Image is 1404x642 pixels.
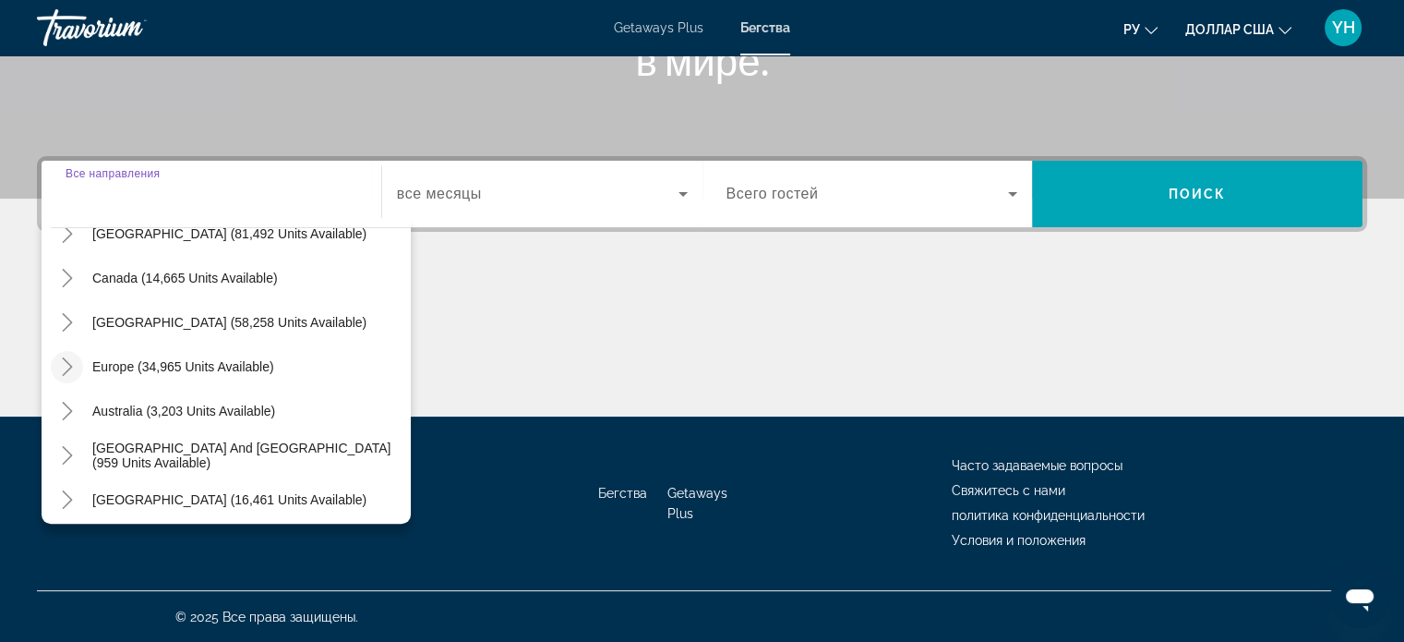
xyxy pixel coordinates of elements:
[92,271,278,285] span: Canada (14,665 units available)
[175,610,358,624] font: © 2025 Все права защищены.
[1319,8,1367,47] button: Меню пользователя
[667,486,727,521] a: Getaways Plus
[397,186,482,201] span: все месяцы
[1332,18,1355,37] font: YH
[37,4,222,52] a: Травориум
[83,261,411,295] button: Canada (14,665 units available)
[952,458,1122,473] a: Часто задаваемые вопросы
[83,483,411,516] button: [GEOGRAPHIC_DATA] (16,461 units available)
[1185,16,1291,42] button: Изменить валюту
[51,218,83,250] button: Toggle Mexico (81,492 units available)
[83,439,411,472] button: [GEOGRAPHIC_DATA] and [GEOGRAPHIC_DATA] (959 units available)
[1185,22,1274,37] font: доллар США
[66,167,160,179] span: Все направления
[51,484,83,516] button: Toggle South America (16,461 units available)
[51,262,83,295] button: Toggle Canada (14,665 units available)
[1032,161,1362,227] button: Поиск
[92,226,366,241] span: [GEOGRAPHIC_DATA] (81,492 units available)
[83,306,411,339] button: [GEOGRAPHIC_DATA] (58,258 units available)
[1169,187,1227,201] span: Поиск
[92,404,275,418] span: Australia (3,203 units available)
[51,307,83,339] button: Toggle Caribbean & Atlantic Islands (58,258 units available)
[1123,16,1158,42] button: Изменить язык
[83,350,411,383] button: Europe (34,965 units available)
[92,359,274,374] span: Europe (34,965 units available)
[51,440,83,472] button: Toggle South Pacific and Oceania (959 units available)
[51,351,83,383] button: Toggle Europe (34,965 units available)
[740,20,790,35] a: Бегства
[614,20,703,35] a: Getaways Plus
[952,533,1086,548] a: Условия и положения
[1330,568,1389,627] iframe: Кнопка для запуска будет доступна
[1123,22,1140,37] font: ру
[92,315,366,330] span: [GEOGRAPHIC_DATA] (58,258 units available)
[952,508,1145,523] a: политика конфиденциальности
[83,394,411,428] button: Australia (3,203 units available)
[83,217,411,250] button: [GEOGRAPHIC_DATA] (81,492 units available)
[92,441,402,470] span: [GEOGRAPHIC_DATA] and [GEOGRAPHIC_DATA] (959 units available)
[42,161,1362,227] div: Search widget
[92,492,366,507] span: [GEOGRAPHIC_DATA] (16,461 units available)
[726,186,819,201] span: Всего гостей
[598,486,647,501] a: Бегства
[51,395,83,428] button: Toggle Australia (3,203 units available)
[952,483,1065,498] a: Свяжитесь с нами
